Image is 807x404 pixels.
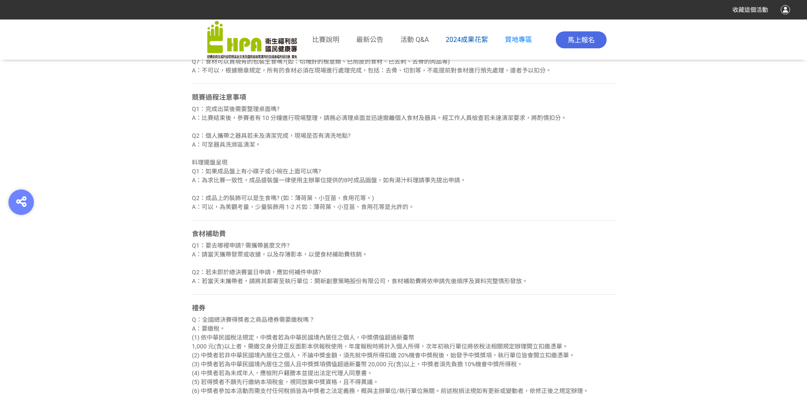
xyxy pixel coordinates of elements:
a: 最新公告 [356,35,383,45]
a: 活動 Q&A [400,35,429,45]
a: 比賽說明 [312,35,339,45]
div: 禮券 [192,303,616,313]
span: 活動 Q&A [400,36,429,44]
div: Q1：完成出菜後需要整理桌面嗎? A：比賽結束後，參賽者有 10 分鐘進行現場整理，請務必清理桌面並迅速撤離個人食材及器具。經工作人員檢查若未達清潔要求，將酌情扣分。 Q2：個人攜帶之器具若未及... [192,105,616,212]
span: 最新公告 [356,36,383,44]
div: Q1：要去哪裡申請? 需攜帶甚麼文件? A：請當天攜帶發票或收據，以及存簿影本，以便食材補助費核銷。 Q2：若未即於總決賽當日申請，應如何補件申請? A：若當天未攜帶者，請將其郵寄至執行單位：開... [192,241,616,286]
a: 質地專區 [505,36,532,44]
a: 2024成果花絮 [446,36,488,44]
div: 競賽過程注意事項 [192,92,616,103]
div: Q：全國總決賽得獎者之商品禮券需要繳稅嗎？ A：要繳稅。 (1) 依中華民國稅法規定，中獎者若為中華民國境內居住之個人，中獎價值超過新臺幣 1,000 元(含)以上者，需繳交身分證正反面影本供報... [192,315,616,396]
span: 比賽說明 [312,36,339,44]
span: 馬上報名 [568,36,595,44]
div: 食材補助費 [192,229,616,239]
button: 馬上報名 [556,31,607,48]
span: 收藏這個活動 [732,6,768,13]
img: 「2025銀領新食尚 銀養創新料理」競賽 [207,21,297,59]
